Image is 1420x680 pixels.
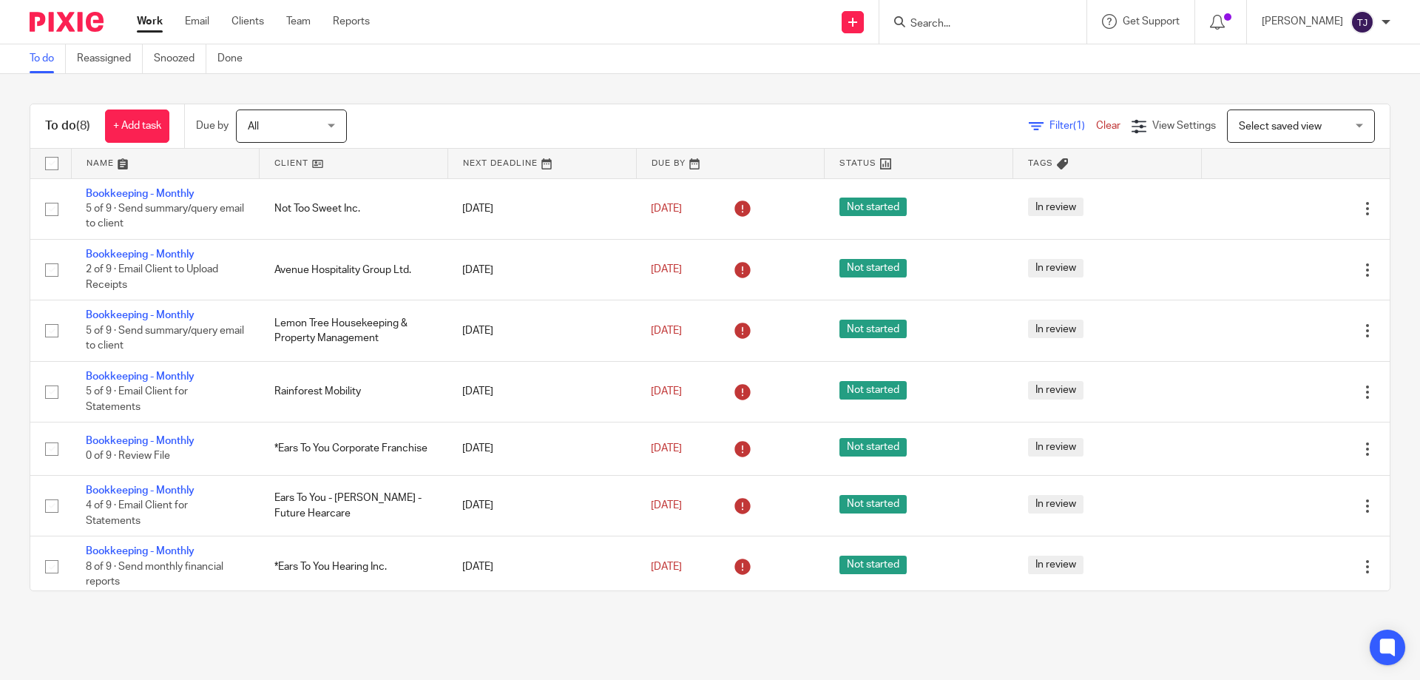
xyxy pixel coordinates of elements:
span: [DATE] [651,265,682,275]
span: [DATE] [651,443,682,454]
span: In review [1028,259,1083,277]
span: Not started [839,438,907,457]
span: [DATE] [651,562,682,572]
td: [DATE] [447,239,636,300]
span: [DATE] [651,500,682,511]
span: 8 of 9 · Send monthly financial reports [86,562,223,588]
a: Clients [231,14,264,29]
span: Not started [839,495,907,514]
h1: To do [45,118,90,134]
span: Not started [839,556,907,574]
span: In review [1028,198,1083,216]
span: 2 of 9 · Email Client to Upload Receipts [86,265,218,291]
p: Due by [196,118,229,133]
span: Get Support [1123,16,1180,27]
a: Clear [1096,121,1120,131]
td: *Ears To You Corporate Franchise [260,423,448,475]
span: In review [1028,381,1083,400]
span: Tags [1028,159,1053,167]
span: In review [1028,495,1083,514]
td: Not Too Sweet Inc. [260,178,448,239]
img: Pixie [30,12,104,32]
span: In review [1028,556,1083,574]
td: Lemon Tree Housekeeping & Property Management [260,300,448,361]
a: Reports [333,14,370,29]
td: [DATE] [447,300,636,361]
p: [PERSON_NAME] [1262,14,1343,29]
span: 4 of 9 · Email Client for Statements [86,500,188,526]
span: [DATE] [651,326,682,336]
a: Bookkeeping - Monthly [86,310,195,320]
td: [DATE] [447,536,636,597]
span: (8) [76,120,90,132]
a: Done [217,44,254,73]
a: Work [137,14,163,29]
span: [DATE] [651,203,682,214]
td: [DATE] [447,361,636,422]
td: Ears To You - [PERSON_NAME] - Future Hearcare [260,475,448,536]
a: Bookkeeping - Monthly [86,249,195,260]
span: In review [1028,320,1083,338]
span: Not started [839,320,907,338]
td: Rainforest Mobility [260,361,448,422]
a: Email [185,14,209,29]
img: svg%3E [1350,10,1374,34]
span: In review [1028,438,1083,457]
span: Not started [839,259,907,277]
a: Reassigned [77,44,143,73]
span: All [248,121,259,132]
a: Bookkeeping - Monthly [86,189,195,199]
span: 5 of 9 · Email Client for Statements [86,386,188,412]
a: Bookkeeping - Monthly [86,546,195,556]
td: [DATE] [447,475,636,536]
span: Select saved view [1239,121,1322,132]
td: Avenue Hospitality Group Ltd. [260,239,448,300]
span: Not started [839,381,907,400]
a: Team [286,14,311,29]
span: 5 of 9 · Send summary/query email to client [86,326,244,351]
span: 0 of 9 · Review File [86,451,170,462]
a: Bookkeeping - Monthly [86,371,195,382]
td: [DATE] [447,423,636,475]
a: Bookkeeping - Monthly [86,436,195,446]
input: Search [909,18,1042,31]
a: + Add task [105,110,169,143]
td: *Ears To You Hearing Inc. [260,536,448,597]
a: Bookkeeping - Monthly [86,485,195,496]
span: Filter [1049,121,1096,131]
td: [DATE] [447,178,636,239]
span: Not started [839,198,907,216]
span: 5 of 9 · Send summary/query email to client [86,203,244,229]
a: To do [30,44,66,73]
span: [DATE] [651,386,682,397]
a: Snoozed [154,44,206,73]
span: View Settings [1152,121,1216,131]
span: (1) [1073,121,1085,131]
